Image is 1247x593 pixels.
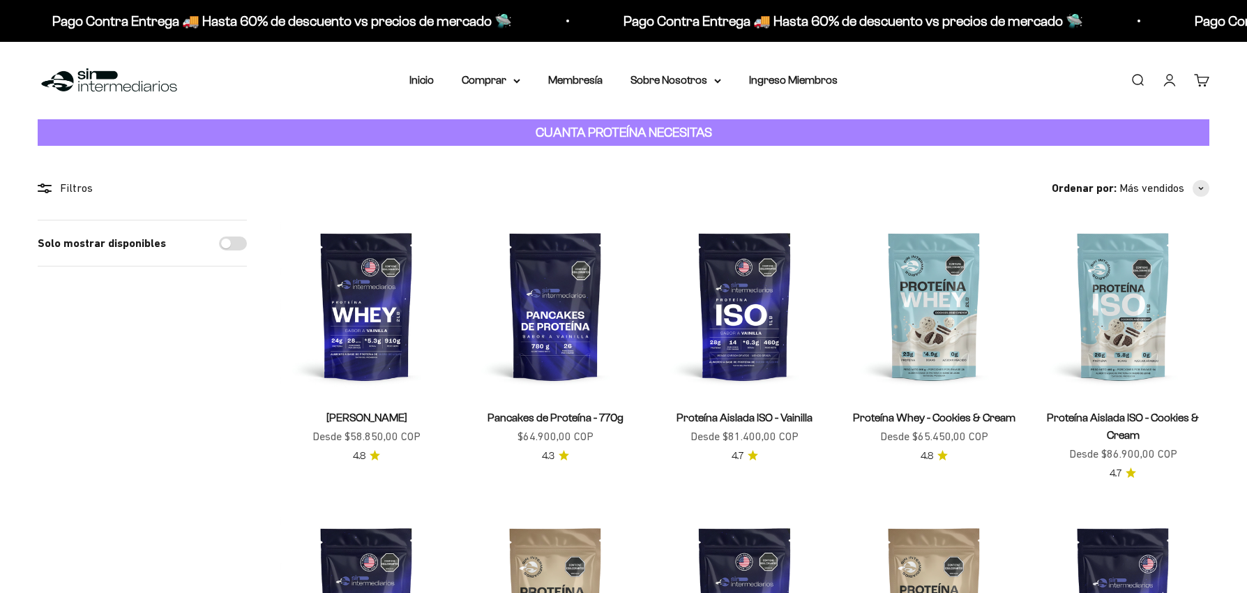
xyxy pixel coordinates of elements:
a: Proteína Aislada ISO - Cookies & Cream [1047,412,1199,441]
span: Ordenar por: [1052,179,1117,197]
summary: Sobre Nosotros [630,71,721,89]
p: Pago Contra Entrega 🚚 Hasta 60% de descuento vs precios de mercado 🛸 [591,10,1050,32]
a: Pancakes de Proteína - 770g [488,412,623,423]
sale-price: $64.900,00 COP [517,428,594,446]
sale-price: Desde $86.900,00 COP [1069,445,1177,463]
a: Ingreso Miembros [749,74,838,86]
span: 4.7 [1110,466,1121,481]
span: Más vendidos [1119,179,1184,197]
span: 4.8 [353,449,365,464]
sale-price: Desde $81.400,00 COP [690,428,799,446]
label: Solo mostrar disponibles [38,234,166,253]
p: Pago Contra Entrega 🚚 Hasta 60% de descuento vs precios de mercado 🛸 [20,10,479,32]
a: Membresía [548,74,603,86]
strong: CUANTA PROTEÍNA NECESITAS [536,125,712,140]
a: [PERSON_NAME] [326,412,407,423]
span: 4.8 [921,449,933,464]
sale-price: Desde $65.450,00 COP [880,428,988,446]
div: Filtros [38,179,247,197]
a: Proteína Whey - Cookies & Cream [853,412,1015,423]
a: 4.84.8 de 5.0 estrellas [353,449,380,464]
a: Inicio [409,74,434,86]
summary: Comprar [462,71,520,89]
a: 4.84.8 de 5.0 estrellas [921,449,948,464]
a: 4.34.3 de 5.0 estrellas [542,449,569,464]
sale-price: Desde $58.850,00 COP [312,428,421,446]
span: 4.7 [732,449,743,464]
a: 4.74.7 de 5.0 estrellas [732,449,758,464]
span: 4.3 [542,449,554,464]
a: Proteína Aislada ISO - Vainilla [677,412,813,423]
a: 4.74.7 de 5.0 estrellas [1110,466,1136,481]
button: Más vendidos [1119,179,1209,197]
